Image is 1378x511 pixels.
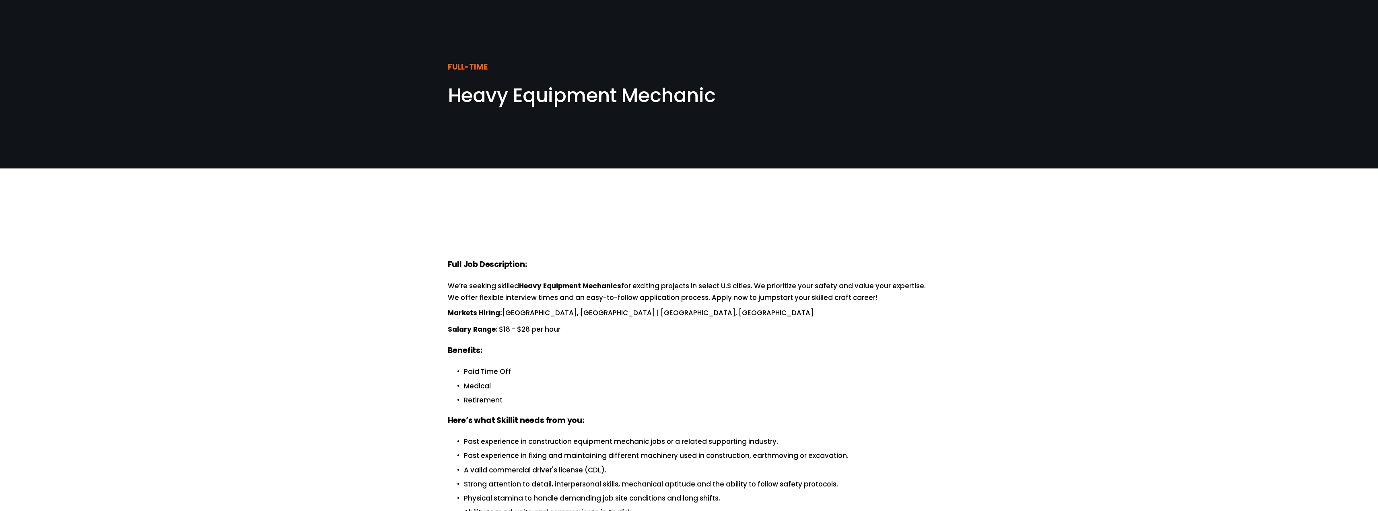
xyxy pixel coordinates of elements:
p: [GEOGRAPHIC_DATA], [GEOGRAPHIC_DATA] | [GEOGRAPHIC_DATA], [GEOGRAPHIC_DATA] [448,308,931,319]
p: Past experience in construction equipment mechanic jobs or a related supporting industry. [464,436,931,447]
p: A valid commercial driver's license (CDL). [464,465,931,476]
p: Retirement [464,395,931,406]
p: Past experience in fixing and maintaining different machinery used in construction, earthmoving o... [464,450,931,461]
p: We’re seeking skilled for exciting projects in select U.S cities. We prioritize your safety and v... [448,281,931,303]
strong: Markets Hiring: [448,308,502,319]
p: Physical stamina to handle demanding job site conditions and long shifts. [464,493,931,504]
strong: Benefits: [448,345,482,358]
strong: Heavy Equipment Mechanics [519,281,621,292]
span: Heavy Equipment Mechanic [448,82,715,109]
p: Medical [464,381,931,392]
p: Strong attention to detail, interpersonal skills, mechanical aptitude and the ability to follow s... [464,479,931,490]
strong: Salary Range [448,324,496,336]
p: : $18 - $28 per hour [448,324,931,336]
strong: FULL-TIME [448,61,488,74]
strong: Full Job Description: [448,259,527,272]
strong: Here’s what Skillit needs from you: [448,415,584,428]
p: Paid Time Off [464,366,931,377]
